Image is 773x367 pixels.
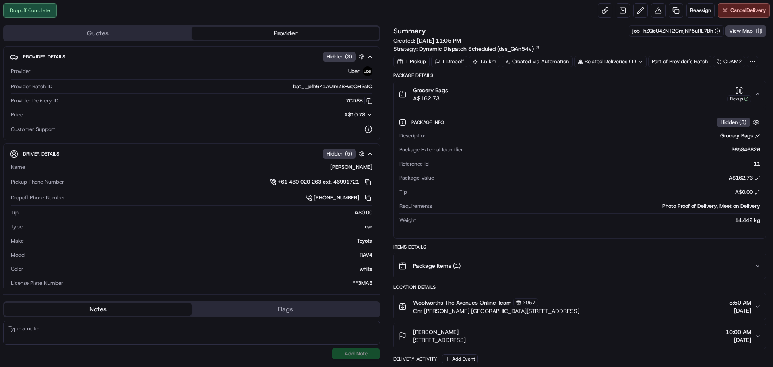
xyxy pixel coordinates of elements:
a: 📗Knowledge Base [5,114,65,128]
span: 10:00 AM [725,328,751,336]
span: License Plate Number [11,280,63,287]
button: Hidden (3) [323,52,367,62]
span: Cancel Delivery [730,7,766,14]
div: car [26,223,372,230]
a: 💻API Documentation [65,114,132,128]
span: Knowledge Base [16,117,62,125]
div: [PERSON_NAME] [28,164,372,171]
button: 7CD8B [346,97,372,104]
span: Pylon [80,137,97,143]
button: Package Items (1) [394,253,766,279]
div: 📗 [8,118,14,124]
span: A$162.73 [413,94,448,102]
button: Start new chat [137,79,147,89]
span: 8:50 AM [729,299,751,307]
span: Provider Batch ID [11,83,52,90]
button: Woolworths The Avenues Online Team2057Cnr [PERSON_NAME] [GEOGRAPHIC_DATA][STREET_ADDRESS]8:50 AM[... [394,293,766,320]
button: Grocery BagsA$162.73Pickup [394,81,766,107]
button: Flags [192,303,379,316]
a: Created via Automation [502,56,573,67]
span: Model [11,251,25,259]
div: Items Details [393,244,766,250]
p: Welcome 👋 [8,32,147,45]
div: 1.5 km [469,56,500,67]
div: Photo Proof of Delivery, Meet on Delivery [435,203,760,210]
span: Tip [399,189,407,196]
span: Dropoff Phone Number [11,194,65,201]
span: Customer Support [11,126,55,133]
div: We're available if you need us! [27,85,102,91]
span: A$10.78 [344,111,365,118]
div: CDAM2 [713,56,745,67]
span: Type [11,223,23,230]
div: 14.442 kg [420,217,760,224]
button: A$10.78 [302,111,372,118]
span: [STREET_ADDRESS] [413,336,466,344]
div: 11 [432,160,760,168]
div: 1 Dropoff [431,56,467,67]
span: [DATE] 11:05 PM [417,37,461,44]
div: Delivery Activity [393,356,437,362]
button: Hidden (3) [717,117,761,127]
span: Woolworths The Avenues Online Team [413,299,512,307]
span: [DATE] [725,336,751,344]
span: Hidden ( 3 ) [721,119,746,126]
a: +61 480 020 263 ext. 46991721 [270,178,372,187]
span: Name [11,164,25,171]
span: +61 480 020 263 ext. 46991721 [278,178,359,186]
div: job_hZQcU4ZNT2CmjNP5uRL7Bh [632,27,720,35]
div: 1 Pickup [393,56,430,67]
button: CancelDelivery [718,3,770,18]
span: Make [11,237,24,245]
div: Start new chat [27,77,132,85]
span: bat__pfh6x1AUImZ8-weQH2sfQ [293,83,372,90]
button: Provider [192,27,379,40]
span: Color [11,265,23,273]
span: Uber [348,68,360,75]
button: Pickup [727,87,751,102]
span: Grocery Bags [413,86,448,94]
button: Add Event [442,354,478,364]
span: API Documentation [76,117,129,125]
span: Package External Identifier [399,146,463,153]
span: [PHONE_NUMBER] [314,194,359,201]
span: [DATE] [729,307,751,315]
span: Pickup Phone Number [11,178,64,186]
span: Price [11,111,23,118]
button: Quotes [4,27,192,40]
div: white [27,265,372,273]
span: Driver Details [23,151,59,157]
span: Reassign [690,7,711,14]
div: Strategy: [393,45,540,53]
span: Package Value [399,174,434,182]
div: Related Deliveries (1) [574,56,647,67]
div: Grocery BagsA$162.73Pickup [394,107,766,238]
span: Dynamic Dispatch Scheduled (dss_QAn54v) [419,45,534,53]
img: Nash [8,8,24,24]
span: Cnr [PERSON_NAME] [GEOGRAPHIC_DATA][STREET_ADDRESS] [413,307,579,315]
div: A$0.00 [22,209,372,216]
button: Driver DetailsHidden (5) [10,147,373,160]
span: Provider [11,68,31,75]
button: Provider DetailsHidden (3) [10,50,373,63]
span: Reference Id [399,160,429,168]
img: uber-new-logo.jpeg [363,66,372,76]
div: Grocery Bags [720,132,760,139]
span: Created: [393,37,461,45]
a: [PHONE_NUMBER] [306,193,372,202]
span: Provider Delivery ID [11,97,58,104]
span: Package Items ( 1 ) [413,262,461,270]
button: [PERSON_NAME][STREET_ADDRESS]10:00 AM[DATE] [394,323,766,349]
div: A$0.00 [735,189,760,196]
a: Dynamic Dispatch Scheduled (dss_QAn54v) [419,45,540,53]
span: Hidden ( 5 ) [327,150,352,158]
span: 2057 [523,299,535,306]
span: Provider Details [23,54,65,60]
div: 💻 [68,118,74,124]
button: View Map [725,25,766,37]
span: Tip [11,209,19,216]
span: [PERSON_NAME] [413,328,459,336]
span: Hidden ( 3 ) [327,53,352,60]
